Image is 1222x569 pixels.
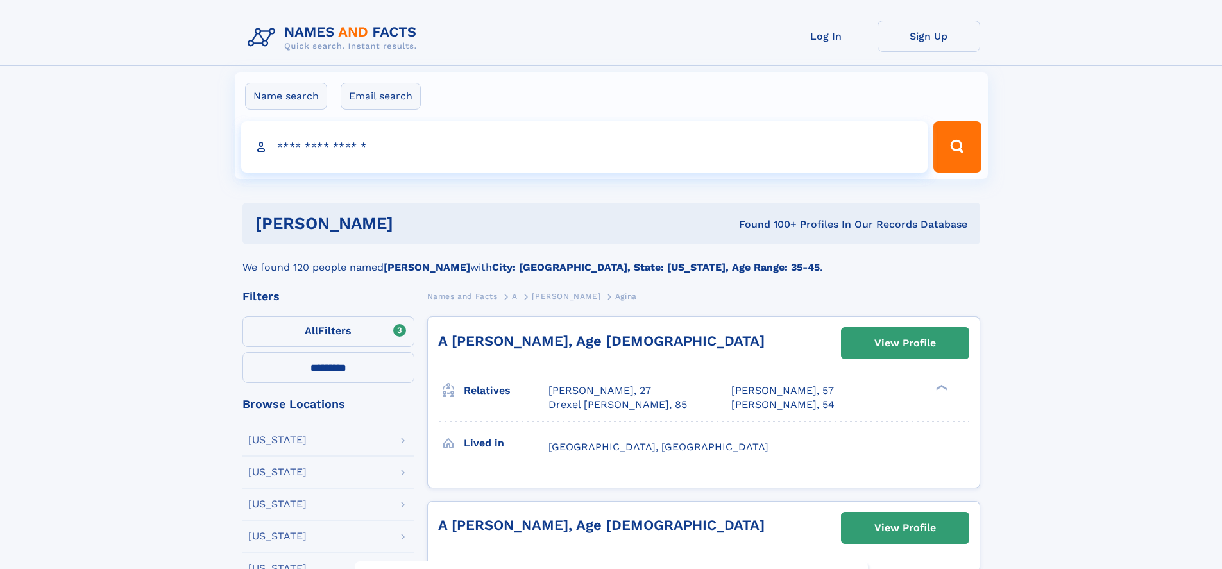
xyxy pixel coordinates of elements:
[878,21,980,52] a: Sign Up
[731,398,835,412] a: [PERSON_NAME], 54
[427,288,498,304] a: Names and Facts
[548,398,687,412] a: Drexel [PERSON_NAME], 85
[548,384,651,398] a: [PERSON_NAME], 27
[242,291,414,302] div: Filters
[492,261,820,273] b: City: [GEOGRAPHIC_DATA], State: [US_STATE], Age Range: 35-45
[248,435,307,445] div: [US_STATE]
[933,384,948,392] div: ❯
[615,292,637,301] span: Agina
[305,325,318,337] span: All
[775,21,878,52] a: Log In
[512,292,518,301] span: A
[438,333,765,349] a: A [PERSON_NAME], Age [DEMOGRAPHIC_DATA]
[532,292,600,301] span: [PERSON_NAME]
[532,288,600,304] a: [PERSON_NAME]
[464,432,548,454] h3: Lived in
[241,121,928,173] input: search input
[242,244,980,275] div: We found 120 people named with .
[842,513,969,543] a: View Profile
[464,380,548,402] h3: Relatives
[248,467,307,477] div: [US_STATE]
[512,288,518,304] a: A
[438,517,765,533] a: A [PERSON_NAME], Age [DEMOGRAPHIC_DATA]
[731,384,834,398] a: [PERSON_NAME], 57
[242,398,414,410] div: Browse Locations
[255,216,566,232] h1: [PERSON_NAME]
[384,261,470,273] b: [PERSON_NAME]
[242,21,427,55] img: Logo Names and Facts
[874,328,936,358] div: View Profile
[248,531,307,541] div: [US_STATE]
[245,83,327,110] label: Name search
[248,499,307,509] div: [US_STATE]
[566,217,967,232] div: Found 100+ Profiles In Our Records Database
[548,441,768,453] span: [GEOGRAPHIC_DATA], [GEOGRAPHIC_DATA]
[842,328,969,359] a: View Profile
[933,121,981,173] button: Search Button
[341,83,421,110] label: Email search
[242,316,414,347] label: Filters
[874,513,936,543] div: View Profile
